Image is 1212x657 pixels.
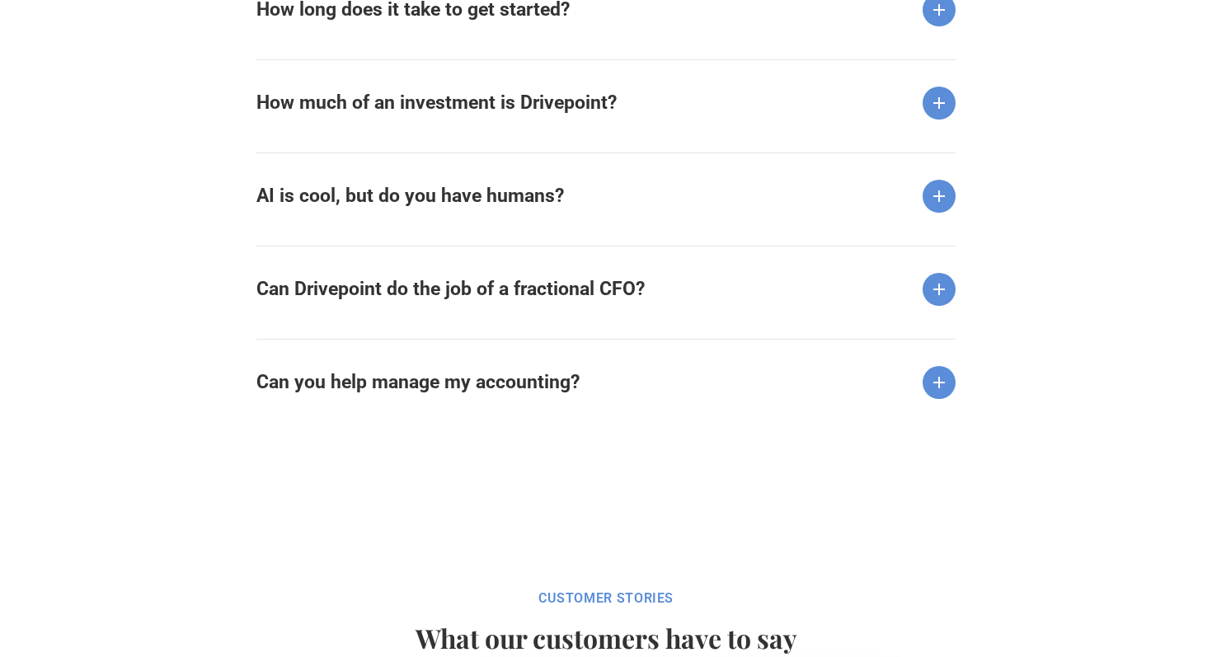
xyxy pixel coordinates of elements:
strong: AI is cool, but do you have humans? [256,185,564,207]
strong: How much of an investment is Drivepoint? [256,92,617,114]
iframe: Chat Widget [843,26,1212,657]
strong: Can you help manage my accounting? [256,371,580,393]
div: CUSTOMER STORIes [294,590,918,607]
strong: Can Drivepoint do the job of a fractional CFO? [256,278,645,300]
h2: What our customers have to say [302,623,910,653]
